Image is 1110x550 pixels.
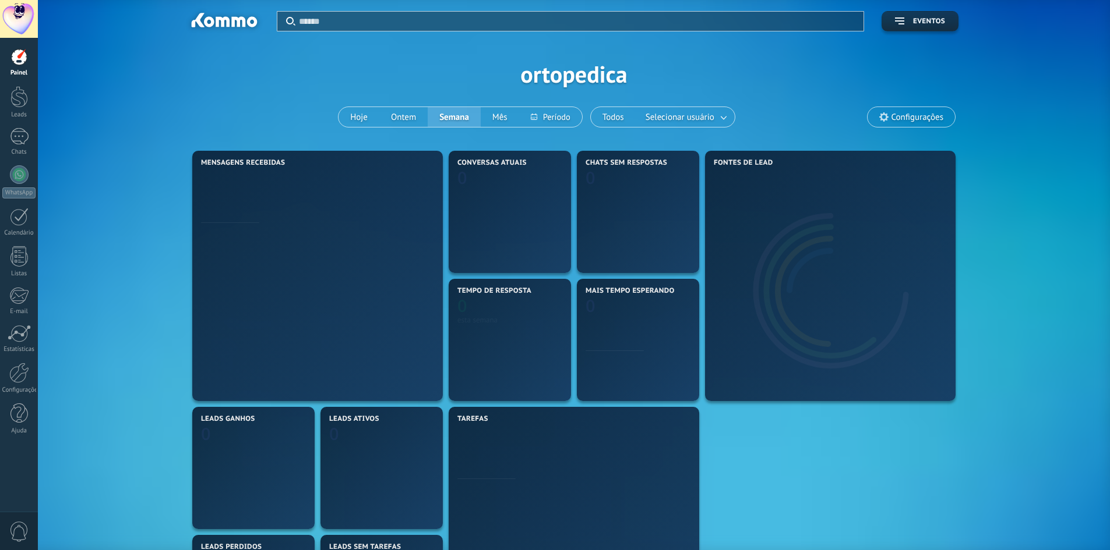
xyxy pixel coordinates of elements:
div: Leads [2,111,36,119]
span: Selecionar usuário [643,109,717,125]
span: Eventos [913,17,945,26]
span: Configurações [891,112,943,122]
text: 0 [586,166,595,189]
div: E-mail [2,308,36,315]
text: 0 [457,166,467,189]
span: Leads ganhos [201,415,255,423]
span: Leads ativos [329,415,379,423]
span: Tempo de resposta [457,287,531,295]
div: Listas [2,270,36,278]
text: 0 [586,294,595,317]
text: 0 [201,423,211,445]
span: Conversas atuais [457,159,527,167]
div: Chats [2,148,36,156]
button: Semana [428,107,481,127]
div: Calendário [2,229,36,237]
div: Ajuda [2,427,36,435]
div: WhatsApp [2,187,36,198]
span: Tarefas [457,415,488,423]
button: Todos [591,107,636,127]
button: Hoje [339,107,379,127]
button: Mês [481,107,519,127]
div: Painel [2,69,36,77]
span: Chats sem respostas [586,159,667,167]
text: 0 [457,294,467,317]
div: esta semana [457,315,562,324]
div: Configurações [2,386,36,394]
span: Mensagens recebidas [201,159,285,167]
button: Selecionar usuário [636,107,735,127]
button: Eventos [882,11,959,31]
span: Mais tempo esperando [586,287,675,295]
div: Estatísticas [2,346,36,353]
span: Fontes de lead [714,159,773,167]
text: 0 [329,423,339,445]
button: Ontem [379,107,428,127]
